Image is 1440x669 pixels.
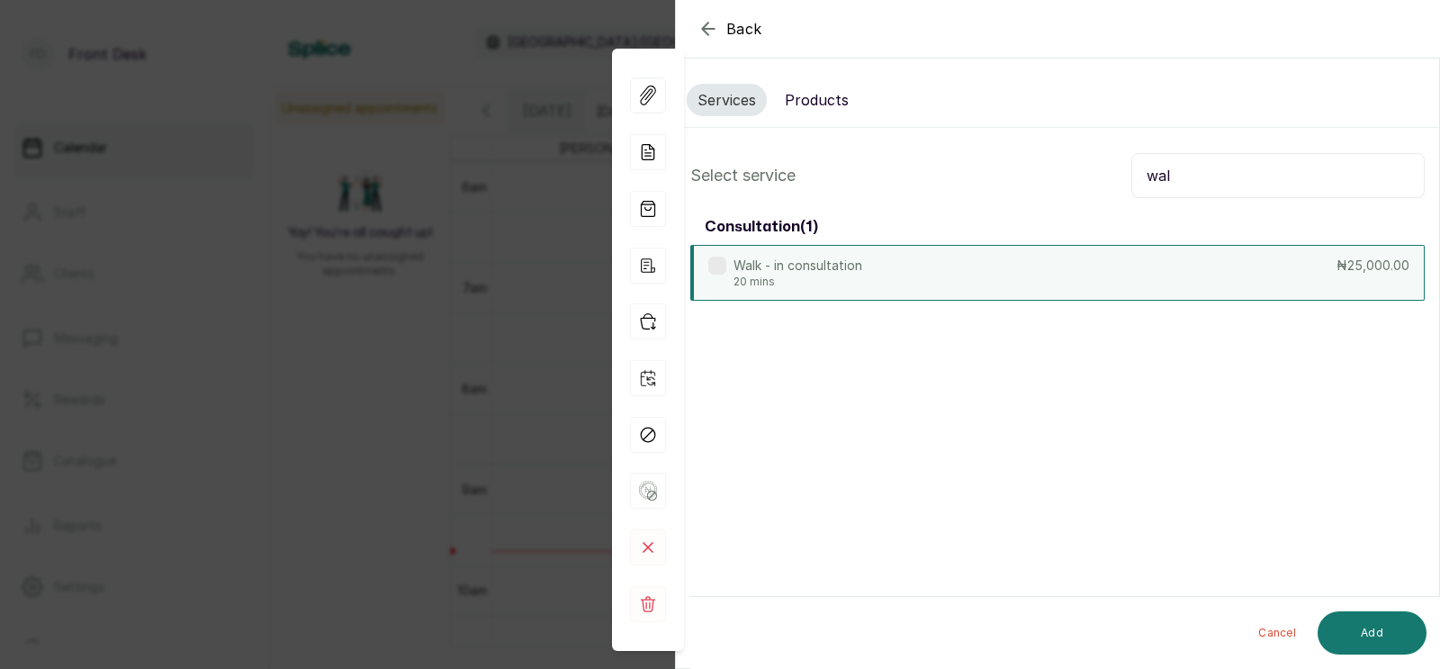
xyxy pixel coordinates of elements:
button: Services [687,84,767,116]
p: Walk - in consultation [733,257,862,275]
button: Cancel [1244,611,1310,655]
input: Search. [1131,153,1425,198]
button: Products [774,84,859,116]
p: ₦25,000.00 [1336,257,1409,275]
button: Add [1318,611,1426,655]
p: 20 mins [733,275,862,289]
span: Back [726,18,762,40]
p: Select service [690,163,796,188]
h3: consultation ( 1 ) [705,216,818,238]
button: Back [697,18,762,40]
